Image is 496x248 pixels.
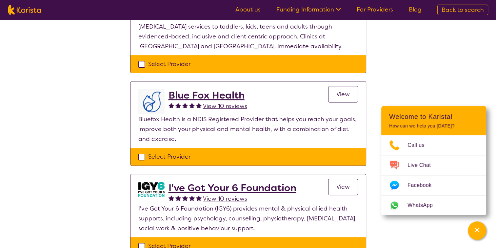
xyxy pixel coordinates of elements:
img: fullstar [182,102,188,108]
a: View 10 reviews [203,194,247,204]
a: Funding Information [276,6,341,13]
img: fullstar [169,195,174,201]
span: View [336,90,350,98]
span: Live Chat [407,160,439,170]
img: fullstar [189,102,195,108]
img: aw0qclyvxjfem2oefjis.jpg [138,182,165,196]
img: fullstar [175,195,181,201]
a: View [328,86,358,102]
p: Bluefox Health is a NDIS Registered Provider that helps you reach your goals, improve both your p... [138,114,358,144]
img: fullstar [182,195,188,201]
p: [MEDICAL_DATA] services to toddlers, kids, teens and adults through evidenced-based, inclusive an... [138,22,358,51]
img: fullstar [196,102,202,108]
a: For Providers [357,6,393,13]
h2: Welcome to Karista! [389,113,478,121]
img: fullstar [169,102,174,108]
img: fullstar [196,195,202,201]
p: How can we help you [DATE]? [389,123,478,129]
a: Blue Fox Health [169,89,247,101]
span: Facebook [407,180,439,190]
img: fullstar [189,195,195,201]
a: Back to search [437,5,488,15]
img: lyehhyr6avbivpacwqcf.png [138,89,165,114]
a: Blog [409,6,422,13]
a: View [328,179,358,195]
div: Channel Menu [381,106,486,215]
a: About us [235,6,261,13]
a: Web link opens in a new tab. [381,195,486,215]
img: fullstar [175,102,181,108]
ul: Choose channel [381,135,486,215]
button: Channel Menu [468,221,486,240]
span: WhatsApp [407,200,441,210]
span: View [336,183,350,191]
span: View 10 reviews [203,195,247,203]
p: I've Got Your 6 Foundation (IGY6) provides mental & physical allied health supports, including ps... [138,204,358,233]
a: I've Got Your 6 Foundation [169,182,296,194]
span: Call us [407,140,432,150]
span: Back to search [442,6,484,14]
img: Karista logo [8,5,41,15]
a: View 10 reviews [203,101,247,111]
span: View 10 reviews [203,102,247,110]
